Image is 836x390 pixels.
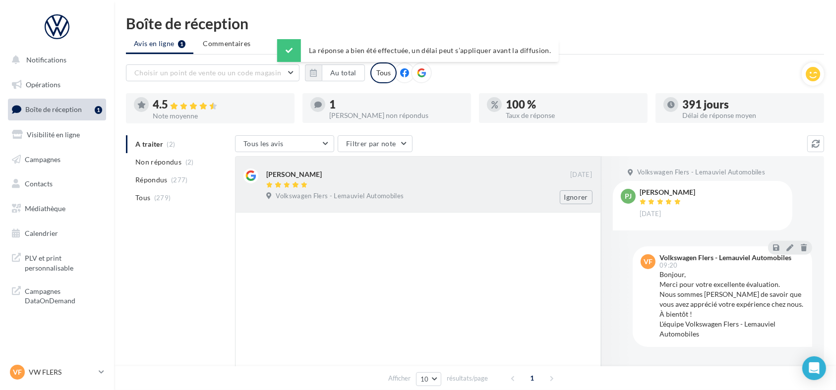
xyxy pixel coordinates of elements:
span: VF [13,367,22,377]
span: [DATE] [570,170,592,179]
span: Visibilité en ligne [27,130,80,139]
button: Choisir un point de vente ou un code magasin [126,64,299,81]
span: Boîte de réception [25,105,82,113]
button: Au total [305,64,365,81]
span: VF [644,257,653,267]
div: Tous [370,62,397,83]
span: résultats/page [447,374,488,383]
a: VF VW FLERS [8,363,106,382]
span: Volkswagen Flers - Lemauviel Automobiles [276,192,404,201]
div: Taux de réponse [506,112,640,119]
span: Contacts [25,179,53,188]
span: Calendrier [25,229,58,237]
div: 100 % [506,99,640,110]
span: Répondus [135,175,168,185]
a: Contacts [6,173,108,194]
a: Médiathèque [6,198,108,219]
div: [PERSON_NAME] non répondus [329,112,463,119]
button: Notifications [6,50,104,70]
button: Au total [322,64,365,81]
div: Volkswagen Flers - Lemauviel Automobiles [659,254,791,261]
a: Campagnes [6,149,108,170]
span: Opérations [26,80,60,89]
div: Note moyenne [153,112,287,119]
div: Bonjour, Merci pour votre excellente évaluation. Nous sommes [PERSON_NAME] de savoir que vous ave... [659,270,804,339]
button: Filtrer par note [338,135,413,152]
span: Tous [135,193,150,203]
span: Commentaires [203,39,250,49]
a: Boîte de réception1 [6,99,108,120]
button: Ignorer [560,190,593,204]
div: Délai de réponse moyen [682,112,816,119]
span: Choisir un point de vente ou un code magasin [134,68,281,77]
div: La réponse a bien été effectuée, un délai peut s’appliquer avant la diffusion. [277,39,559,62]
span: (277) [171,176,188,184]
button: 10 [416,372,441,386]
div: [PERSON_NAME] [266,169,322,179]
p: VW FLERS [29,367,95,377]
div: 1 [329,99,463,110]
div: [PERSON_NAME] [640,189,695,196]
span: (2) [185,158,194,166]
a: Campagnes DataOnDemand [6,280,108,310]
a: Opérations [6,74,108,95]
span: PJ [625,191,632,201]
span: (279) [154,194,171,202]
span: 09:20 [659,262,678,269]
span: [DATE] [640,210,661,219]
button: Tous les avis [235,135,334,152]
a: Calendrier [6,223,108,244]
span: Médiathèque [25,204,65,213]
div: 4.5 [153,99,287,111]
span: Campagnes DataOnDemand [25,284,102,306]
span: Non répondus [135,157,181,167]
div: Open Intercom Messenger [802,356,826,380]
span: PLV et print personnalisable [25,251,102,273]
a: PLV et print personnalisable [6,247,108,277]
span: Tous les avis [243,139,284,148]
div: Boîte de réception [126,16,824,31]
span: Notifications [26,56,66,64]
div: 1 [95,106,102,114]
span: 1 [525,370,540,386]
a: Visibilité en ligne [6,124,108,145]
span: 10 [420,375,429,383]
div: 391 jours [682,99,816,110]
span: Campagnes [25,155,60,163]
span: Volkswagen Flers - Lemauviel Automobiles [637,168,765,177]
span: Afficher [388,374,411,383]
